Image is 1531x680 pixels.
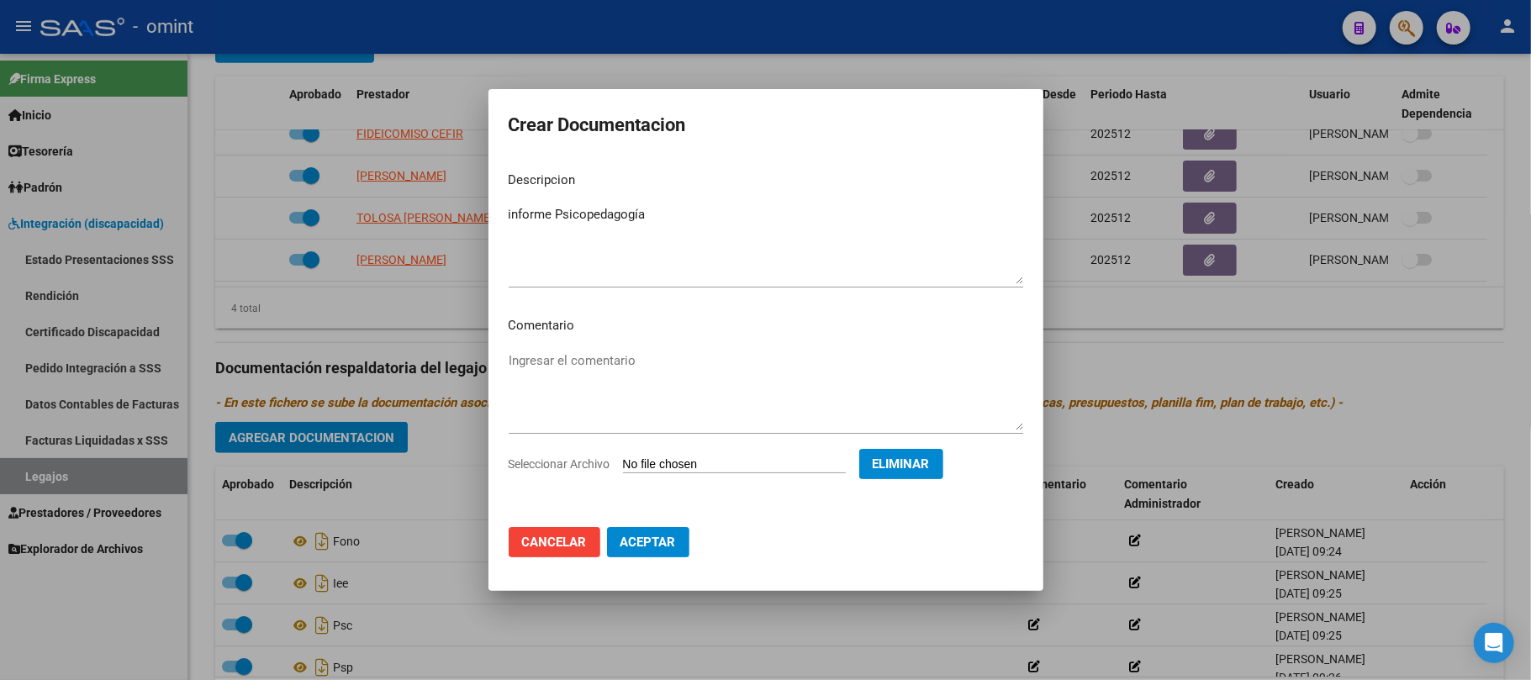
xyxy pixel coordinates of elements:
[509,457,610,471] span: Seleccionar Archivo
[509,109,1023,141] h2: Crear Documentacion
[509,527,600,557] button: Cancelar
[522,535,587,550] span: Cancelar
[1474,623,1514,663] div: Open Intercom Messenger
[620,535,676,550] span: Aceptar
[509,171,1023,190] p: Descripcion
[873,456,930,472] span: Eliminar
[509,316,1023,335] p: Comentario
[607,527,689,557] button: Aceptar
[859,449,943,479] button: Eliminar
